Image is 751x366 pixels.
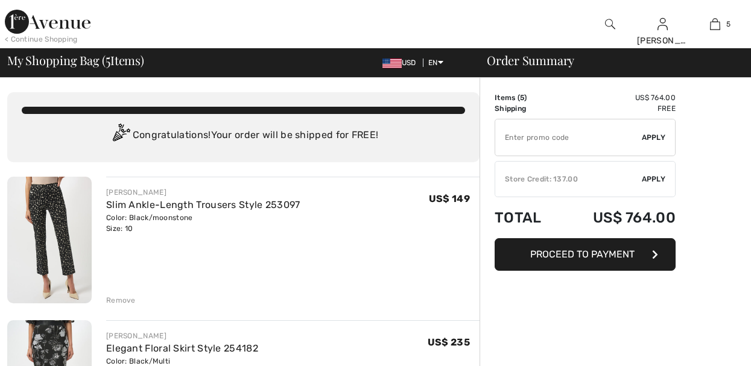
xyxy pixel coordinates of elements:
[642,132,666,143] span: Apply
[642,174,666,185] span: Apply
[495,103,560,114] td: Shipping
[495,174,642,185] div: Store Credit: 137.00
[106,199,300,210] a: Slim Ankle-Length Trousers Style 253097
[382,58,421,67] span: USD
[658,17,668,31] img: My Info
[429,193,470,204] span: US$ 149
[689,17,741,31] a: 5
[637,34,688,47] div: [PERSON_NAME]
[7,177,92,303] img: Slim Ankle-Length Trousers Style 253097
[495,119,642,156] input: Promo code
[495,92,560,103] td: Items ( )
[710,17,720,31] img: My Bag
[106,342,258,354] a: Elegant Floral Skirt Style 254182
[106,187,300,198] div: [PERSON_NAME]
[428,336,470,348] span: US$ 235
[106,330,258,341] div: [PERSON_NAME]
[428,58,443,67] span: EN
[106,51,110,67] span: 5
[109,124,133,148] img: Congratulation2.svg
[106,212,300,234] div: Color: Black/moonstone Size: 10
[5,10,90,34] img: 1ère Avenue
[472,54,744,66] div: Order Summary
[495,197,560,238] td: Total
[658,18,668,30] a: Sign In
[530,248,635,260] span: Proceed to Payment
[605,17,615,31] img: search the website
[495,238,676,271] button: Proceed to Payment
[520,93,524,102] span: 5
[560,92,676,103] td: US$ 764.00
[560,197,676,238] td: US$ 764.00
[22,124,465,148] div: Congratulations! Your order will be shipped for FREE!
[5,34,78,45] div: < Continue Shopping
[382,58,402,68] img: US Dollar
[7,54,144,66] span: My Shopping Bag ( Items)
[106,295,136,306] div: Remove
[726,19,730,30] span: 5
[560,103,676,114] td: Free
